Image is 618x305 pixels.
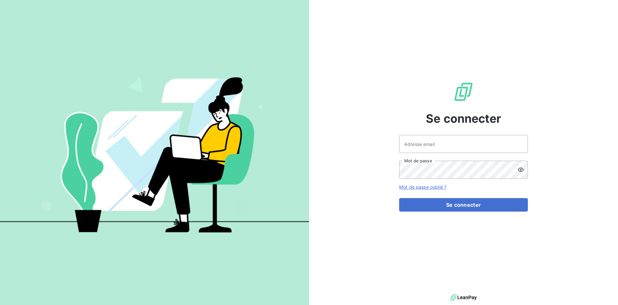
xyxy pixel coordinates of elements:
[399,198,528,212] button: Se connecter
[426,110,501,127] span: Se connecter
[450,293,477,302] img: logo
[399,135,528,153] input: placeholder
[453,81,474,102] img: Logo LeanPay
[399,184,446,190] a: Mot de passe oublié ?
